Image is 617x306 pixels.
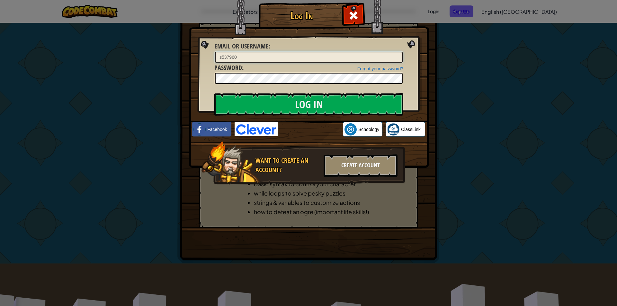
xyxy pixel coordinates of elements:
[261,10,343,21] h1: Log In
[235,122,278,136] img: clever-logo-blue.png
[255,156,320,174] div: Want to create an account?
[193,123,206,136] img: facebook_small.png
[401,126,421,133] span: ClassLink
[324,154,398,177] div: Create Account
[214,63,244,73] label: :
[214,63,242,72] span: Password
[214,42,269,50] span: Email or Username
[278,122,343,136] iframe: Sign in with Google Button
[357,66,403,71] a: Forgot your password?
[344,123,357,136] img: schoology.png
[358,126,379,133] span: Schoology
[207,126,227,133] span: Facebook
[387,123,399,136] img: classlink-logo-small.png
[214,93,403,116] input: Log In
[214,42,270,51] label: :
